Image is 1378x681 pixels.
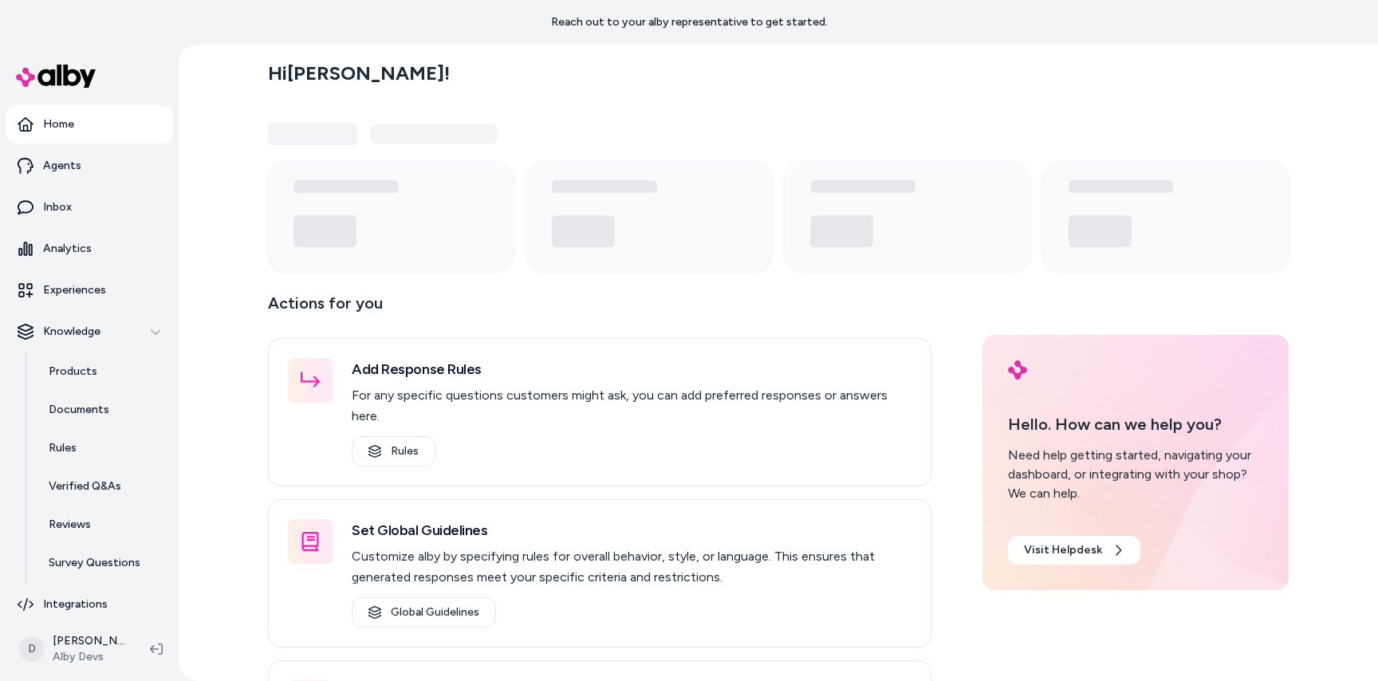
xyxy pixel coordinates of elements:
[352,385,911,427] p: For any specific questions customers might ask, you can add preferred responses or answers here.
[49,440,77,456] p: Rules
[49,517,91,533] p: Reviews
[6,313,172,351] button: Knowledge
[6,105,172,144] a: Home
[1008,412,1263,436] p: Hello. How can we help you?
[6,585,172,624] a: Integrations
[19,636,45,662] span: D
[33,429,172,467] a: Rules
[49,478,121,494] p: Verified Q&As
[43,241,92,257] p: Analytics
[53,633,124,649] p: [PERSON_NAME]
[43,282,106,298] p: Experiences
[43,158,81,174] p: Agents
[33,506,172,544] a: Reviews
[16,65,96,88] img: alby Logo
[43,596,108,612] p: Integrations
[352,546,911,588] p: Customize alby by specifying rules for overall behavior, style, or language. This ensures that ge...
[1008,536,1140,565] a: Visit Helpdesk
[33,544,172,582] a: Survey Questions
[6,188,172,226] a: Inbox
[33,391,172,429] a: Documents
[49,555,140,571] p: Survey Questions
[352,436,435,466] a: Rules
[6,230,172,268] a: Analytics
[49,364,97,380] p: Products
[43,199,72,215] p: Inbox
[551,14,828,30] p: Reach out to your alby representative to get started.
[33,467,172,506] a: Verified Q&As
[352,519,911,541] h3: Set Global Guidelines
[352,597,496,628] a: Global Guidelines
[1008,360,1027,380] img: alby Logo
[53,649,124,665] span: Alby Devs
[268,61,450,85] h2: Hi [PERSON_NAME] !
[33,352,172,391] a: Products
[268,290,931,329] p: Actions for you
[49,402,109,418] p: Documents
[1008,446,1263,503] div: Need help getting started, navigating your dashboard, or integrating with your shop? We can help.
[6,271,172,309] a: Experiences
[10,624,137,675] button: D[PERSON_NAME]Alby Devs
[352,358,911,380] h3: Add Response Rules
[43,116,74,132] p: Home
[6,147,172,185] a: Agents
[43,324,100,340] p: Knowledge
